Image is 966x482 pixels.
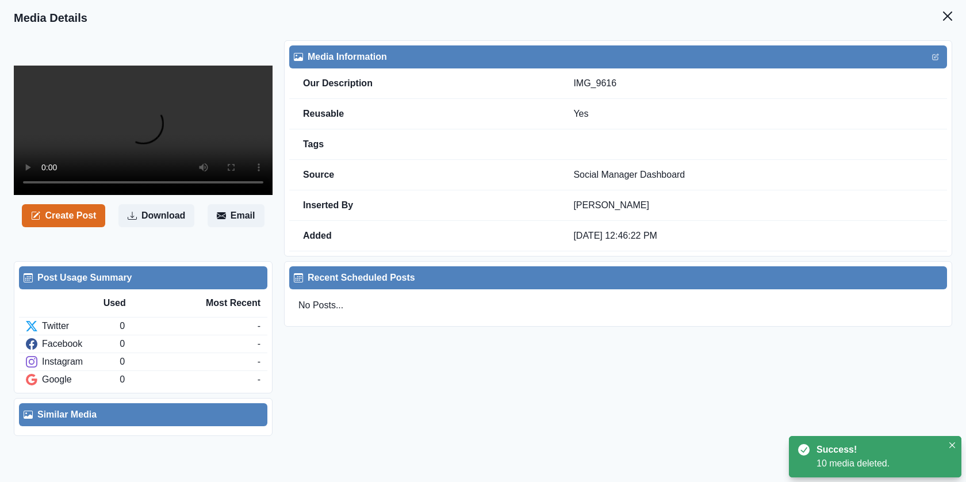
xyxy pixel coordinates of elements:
td: Yes [559,99,947,129]
div: 0 [120,373,257,387]
div: Post Usage Summary [24,271,263,285]
p: Social Manager Dashboard [573,169,933,181]
td: Tags [289,129,559,160]
button: Edit [929,50,942,64]
div: Most Recent [182,296,260,310]
td: Reusable [289,99,559,129]
div: Used [103,296,182,310]
button: Close [936,5,959,28]
div: - [258,355,260,369]
div: 0 [120,319,257,333]
div: Instagram [26,355,120,369]
div: 0 [120,337,257,351]
td: Added [289,221,559,251]
div: 0 [120,355,257,369]
div: Twitter [26,319,120,333]
div: - [258,373,260,387]
div: Similar Media [24,408,263,422]
td: IMG_9616 [559,68,947,99]
div: Success! [816,443,938,457]
td: Inserted By [289,190,559,221]
div: Recent Scheduled Posts [294,271,942,285]
button: Create Post [22,204,105,227]
td: Source [289,160,559,190]
div: Facebook [26,337,120,351]
a: [PERSON_NAME] [573,200,649,210]
td: [DATE] 12:46:22 PM [559,221,947,251]
button: Download [118,204,194,227]
div: No Posts... [289,289,947,322]
div: - [258,319,260,333]
button: Close [945,438,959,452]
div: - [258,337,260,351]
button: Email [208,204,264,227]
td: Our Description [289,68,559,99]
div: Media Information [294,50,942,64]
div: Google [26,373,120,387]
div: 10 media deleted. [816,457,943,470]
